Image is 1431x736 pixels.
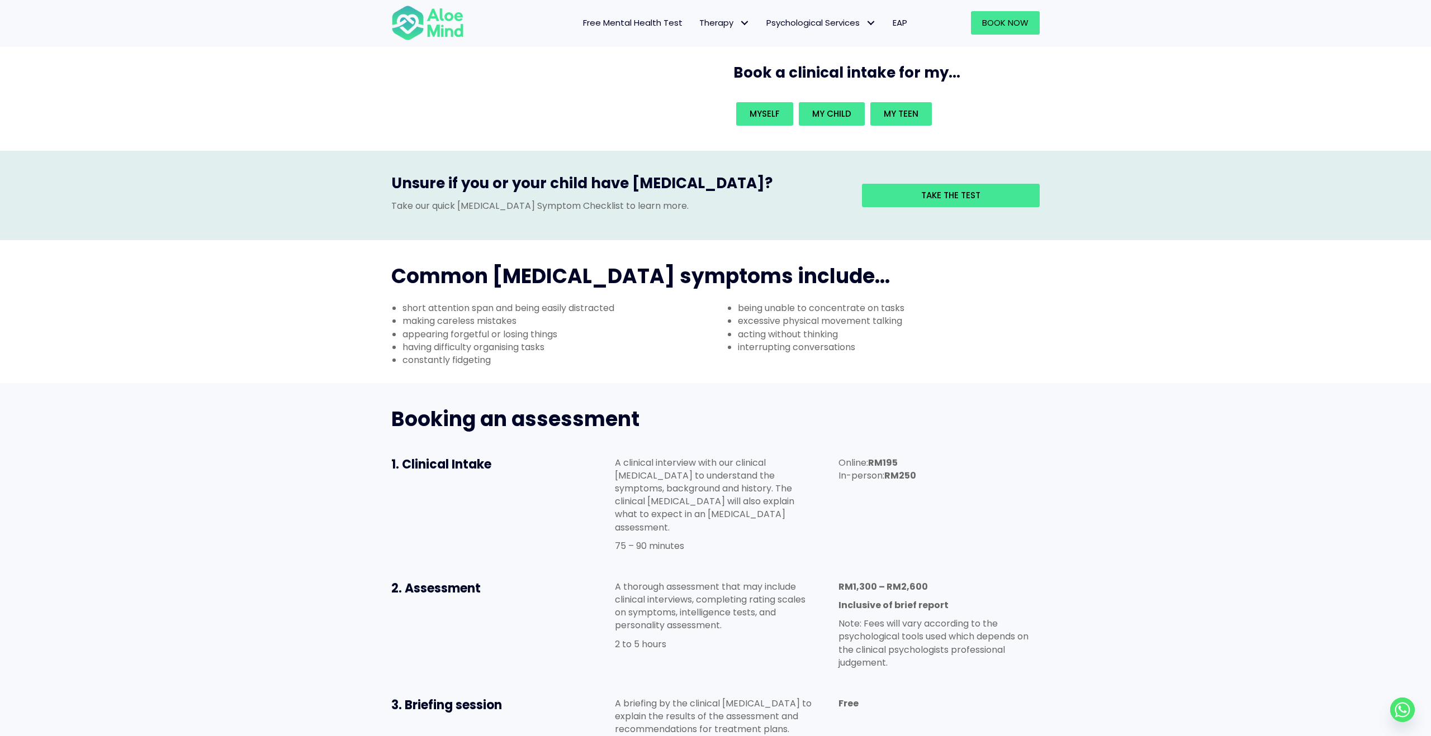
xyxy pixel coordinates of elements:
strong: RM250 [884,469,916,482]
p: 2 to 5 hours [615,638,816,651]
nav: Menu [478,11,916,35]
li: appearing forgetful or losing things [402,328,715,341]
span: 1. Clinical Intake [391,456,491,473]
span: Free Mental Health Test [583,17,683,28]
p: 75 – 90 minutes [615,539,816,552]
li: having difficulty organising tasks [402,341,715,353]
span: Common [MEDICAL_DATA] symptoms include... [391,262,890,290]
li: being unable to concentrate on tasks [738,302,1051,314]
p: A briefing by the clinical [MEDICAL_DATA] to explain the results of the assessment and recommenda... [615,697,816,736]
li: making careless mistakes [402,314,715,327]
span: My teen [884,108,918,120]
li: interrupting conversations [738,341,1051,353]
a: Take the test [862,184,1040,207]
p: A thorough assessment that may include clinical interviews, completing rating scales on symptoms,... [615,580,816,632]
li: constantly fidgeting [402,353,715,366]
p: Take our quick [MEDICAL_DATA] Symptom Checklist to learn more. [391,199,845,212]
p: Online: In-person: [838,456,1040,482]
span: My child [812,108,851,120]
li: excessive physical movement talking [738,314,1051,327]
span: Take the test [921,189,980,201]
a: My teen [870,102,932,126]
span: Therapy: submenu [736,15,752,31]
strong: RM1,300 – RM2,600 [838,580,928,593]
span: 2. Assessment [391,580,481,597]
strong: RM195 [868,456,898,469]
p: A clinical interview with our clinical [MEDICAL_DATA] to understand the symptoms, background and ... [615,456,816,534]
div: Book an intake for my... [733,99,1033,128]
a: Myself [736,102,793,126]
span: Book Now [982,17,1029,28]
li: acting without thinking [738,328,1051,341]
a: Book Now [971,11,1040,35]
li: short attention span and being easily distracted [402,302,715,314]
a: EAP [884,11,916,35]
a: TherapyTherapy: submenu [691,11,758,35]
h3: Book a clinical intake for my... [733,63,1044,83]
b: Free [838,697,859,710]
a: Psychological ServicesPsychological Services: submenu [758,11,884,35]
span: Booking an assessment [391,405,639,433]
p: Note: Fees will vary according to the psychological tools used which depends on the clinical psyc... [838,617,1040,669]
img: Aloe mind Logo [391,4,464,41]
a: My child [799,102,865,126]
a: Free Mental Health Test [575,11,691,35]
a: Whatsapp [1390,697,1415,722]
span: 3. Briefing session [391,696,502,714]
span: EAP [893,17,907,28]
strong: Inclusive of brief report [838,599,949,611]
span: Myself [750,108,780,120]
span: Psychological Services [766,17,876,28]
span: Therapy [699,17,750,28]
span: Psychological Services: submenu [863,15,879,31]
h3: Unsure if you or your child have [MEDICAL_DATA]? [391,173,845,199]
